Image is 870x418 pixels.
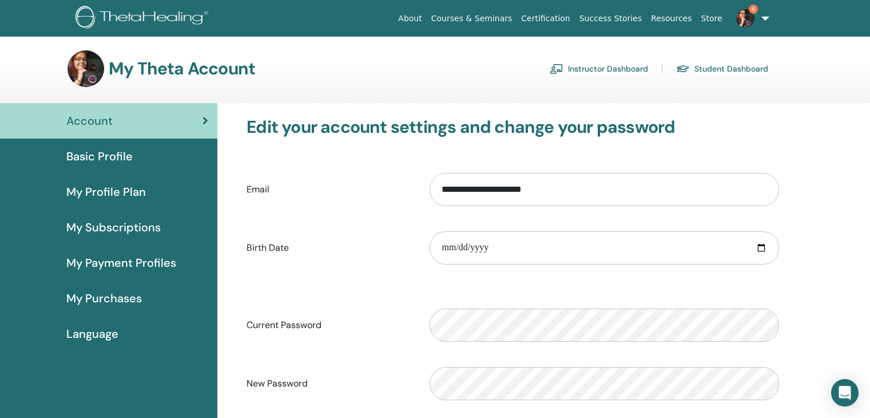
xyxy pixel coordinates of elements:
label: Email [238,179,421,200]
div: Open Intercom Messenger [831,379,859,407]
a: Resources [646,8,697,29]
a: Store [697,8,727,29]
img: logo.png [76,6,212,31]
span: My Purchases [66,290,142,307]
h3: My Theta Account [109,58,255,79]
img: chalkboard-teacher.svg [550,64,563,74]
h3: Edit your account settings and change your password [247,117,779,137]
span: My Subscriptions [66,219,161,236]
label: New Password [238,373,421,395]
a: Certification [517,8,574,29]
span: Basic Profile [66,148,133,165]
label: Current Password [238,314,421,336]
img: graduation-cap.svg [676,64,690,74]
span: 6 [749,5,758,14]
a: Courses & Seminars [427,8,517,29]
img: default.jpg [736,9,754,27]
span: My Profile Plan [66,183,146,200]
a: Success Stories [575,8,646,29]
a: Instructor Dashboard [550,60,648,78]
span: Account [66,112,113,129]
label: Birth Date [238,237,421,259]
span: Language [66,325,118,342]
a: About [394,8,426,29]
img: default.jpg [67,50,104,87]
span: My Payment Profiles [66,254,176,271]
a: Student Dashboard [676,60,768,78]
